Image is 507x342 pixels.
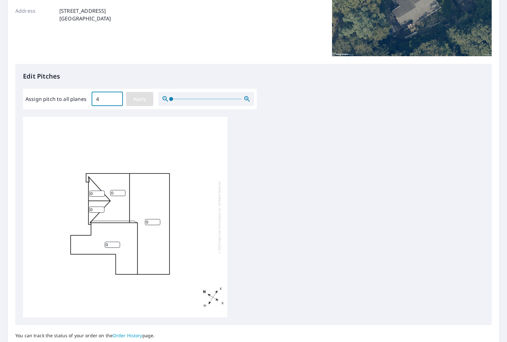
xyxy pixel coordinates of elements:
button: Apply [126,92,153,106]
p: Address [15,7,54,22]
input: 00.0 [92,90,123,108]
p: Edit Pitches [23,72,484,81]
label: Assign pitch to all planes [26,95,87,103]
span: Apply [131,95,148,103]
a: Order History [113,332,142,338]
p: [STREET_ADDRESS] [GEOGRAPHIC_DATA] [59,7,111,22]
p: You can track the status of your order on the page. [15,333,187,338]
